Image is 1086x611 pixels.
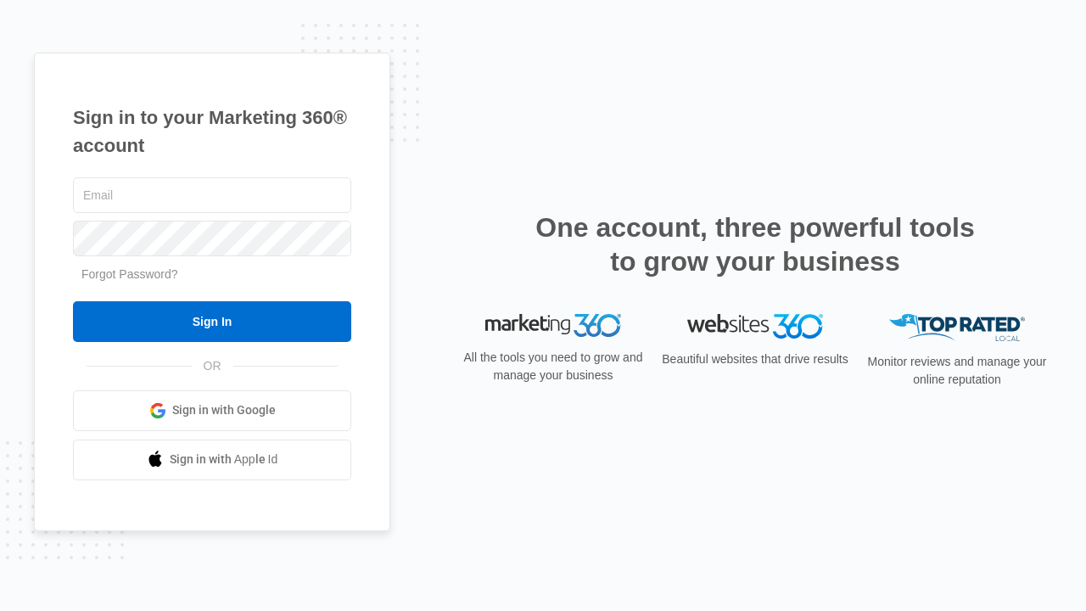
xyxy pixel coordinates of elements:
[73,177,351,213] input: Email
[192,357,233,375] span: OR
[687,314,823,339] img: Websites 360
[485,314,621,338] img: Marketing 360
[862,353,1052,389] p: Monitor reviews and manage your online reputation
[530,210,980,278] h2: One account, three powerful tools to grow your business
[73,440,351,480] a: Sign in with Apple Id
[170,451,278,468] span: Sign in with Apple Id
[73,390,351,431] a: Sign in with Google
[172,401,276,419] span: Sign in with Google
[73,104,351,160] h1: Sign in to your Marketing 360® account
[660,350,850,368] p: Beautiful websites that drive results
[73,301,351,342] input: Sign In
[81,267,178,281] a: Forgot Password?
[889,314,1025,342] img: Top Rated Local
[458,349,648,384] p: All the tools you need to grow and manage your business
